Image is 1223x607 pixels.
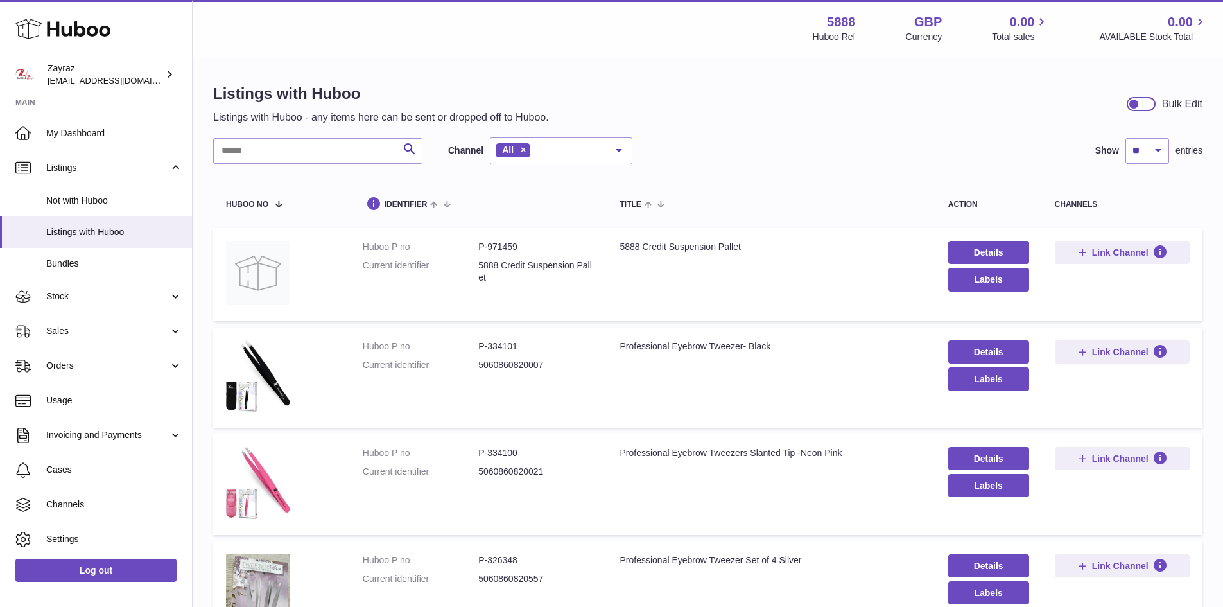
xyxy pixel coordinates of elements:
span: My Dashboard [46,127,182,139]
span: Huboo no [226,200,268,209]
dt: Huboo P no [363,554,478,567]
button: Link Channel [1055,340,1190,364]
span: title [620,200,641,209]
button: Labels [948,474,1029,497]
strong: 5888 [827,13,856,31]
span: 0.00 [1010,13,1035,31]
span: Usage [46,394,182,407]
dt: Huboo P no [363,447,478,459]
a: Details [948,340,1029,364]
div: Zayraz [48,62,163,87]
span: Stock [46,290,169,303]
span: Bundles [46,258,182,270]
div: action [948,200,1029,209]
a: Details [948,241,1029,264]
img: Professional Eyebrow Tweezer- Black [226,340,290,412]
dd: P-326348 [478,554,594,567]
span: Link Channel [1092,453,1149,464]
div: Professional Eyebrow Tweezer- Black [620,340,922,353]
span: entries [1175,145,1202,157]
dd: 5060860820557 [478,573,594,585]
dt: Huboo P no [363,340,478,353]
span: Channels [46,498,182,511]
div: Bulk Edit [1162,97,1202,111]
dd: P-334101 [478,340,594,353]
span: Total sales [992,31,1049,43]
div: 5888 Credit Suspension Pallet [620,241,922,253]
span: 0.00 [1168,13,1193,31]
span: identifier [385,200,428,209]
dt: Huboo P no [363,241,478,253]
button: Link Channel [1055,241,1190,264]
span: Sales [46,325,169,337]
span: AVAILABLE Stock Total [1099,31,1208,43]
a: 0.00 AVAILABLE Stock Total [1099,13,1208,43]
dt: Current identifier [363,359,478,371]
dd: 5888 Credit Suspension Pallet [478,260,594,284]
span: Settings [46,533,182,545]
span: Invoicing and Payments [46,429,169,441]
span: All [502,145,514,155]
div: Professional Eyebrow Tweezers Slanted Tip -Neon Pink [620,447,922,459]
dt: Current identifier [363,573,478,585]
p: Listings with Huboo - any items here can be sent or dropped off to Huboo. [213,110,549,125]
span: [EMAIL_ADDRESS][DOMAIN_NAME] [48,75,189,85]
div: channels [1055,200,1190,209]
a: Log out [15,559,177,582]
button: Labels [948,581,1029,604]
div: Professional Eyebrow Tweezer Set of 4 Silver [620,554,922,567]
span: Cases [46,464,182,476]
strong: GBP [914,13,942,31]
button: Link Channel [1055,554,1190,577]
span: Orders [46,360,169,372]
span: Not with Huboo [46,195,182,207]
span: Listings [46,162,169,174]
span: Listings with Huboo [46,226,182,238]
dd: 5060860820021 [478,466,594,478]
button: Labels [948,268,1029,291]
h1: Listings with Huboo [213,84,549,104]
label: Show [1095,145,1119,157]
div: Huboo Ref [813,31,856,43]
dt: Current identifier [363,466,478,478]
a: Details [948,554,1029,577]
dd: 5060860820007 [478,359,594,371]
button: Labels [948,367,1029,391]
span: Link Channel [1092,247,1149,258]
div: Currency [906,31,942,43]
img: Professional Eyebrow Tweezers Slanted Tip -Neon Pink [226,447,290,519]
button: Link Channel [1055,447,1190,470]
span: Link Channel [1092,560,1149,572]
dd: P-971459 [478,241,594,253]
a: 0.00 Total sales [992,13,1049,43]
dt: Current identifier [363,260,478,284]
span: Link Channel [1092,346,1149,358]
img: internalAdmin-5888@internal.huboo.com [15,65,35,84]
a: Details [948,447,1029,470]
dd: P-334100 [478,447,594,459]
img: 5888 Credit Suspension Pallet [226,241,290,305]
label: Channel [448,145,483,157]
